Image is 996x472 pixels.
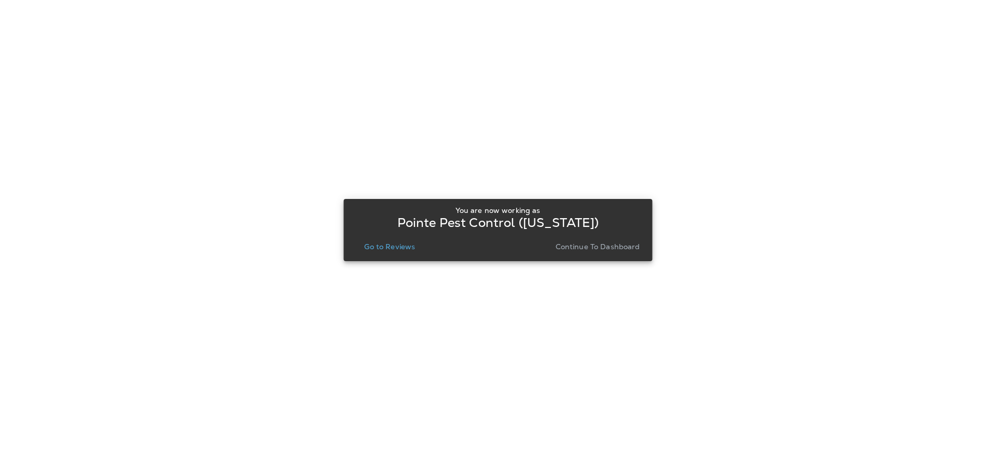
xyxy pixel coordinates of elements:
[364,242,415,251] p: Go to Reviews
[455,206,540,214] p: You are now working as
[556,242,640,251] p: Continue to Dashboard
[397,219,599,227] p: Pointe Pest Control ([US_STATE])
[360,239,419,254] button: Go to Reviews
[551,239,644,254] button: Continue to Dashboard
